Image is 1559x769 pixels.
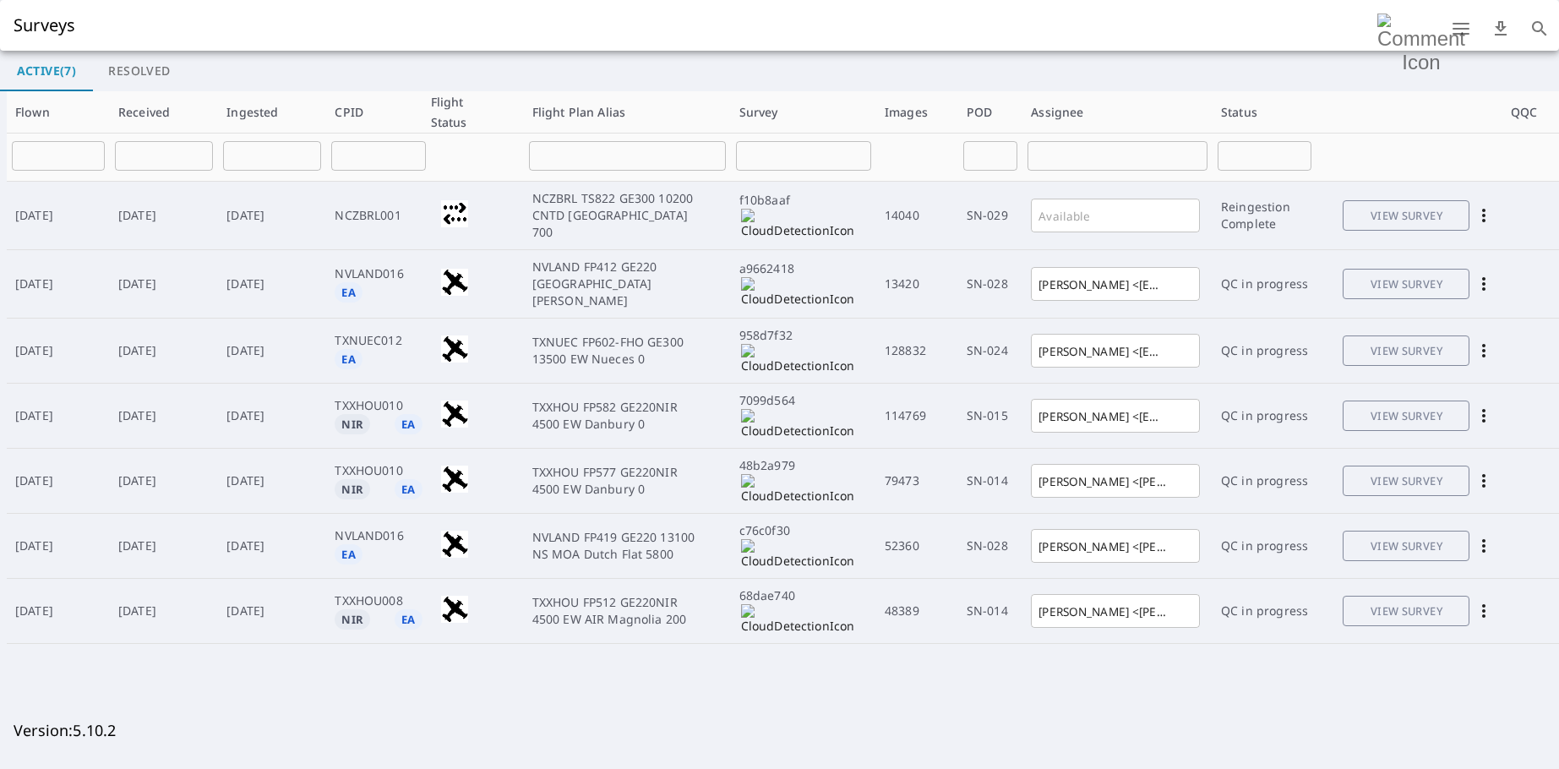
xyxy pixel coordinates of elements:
[885,603,919,619] span: 48389
[739,392,868,409] span: 7099d564
[967,407,1008,423] span: SN-015
[967,207,1008,223] span: SN-029
[1031,529,1204,563] span: Reynaldo Laranjo reynaldo.laranjo@eagleview.com
[967,472,1008,488] span: SN-014
[1343,200,1469,231] button: View Survey
[1031,334,1204,368] span: John Balmori johnanderson.balmori@eagleview.com
[226,102,300,123] span: Ingested
[226,275,264,292] span: [DATE]
[335,102,363,123] span: CPID
[967,102,1014,123] span: POD
[431,92,524,133] span: Flight Status
[1038,409,1167,423] input: Available
[118,342,156,358] span: [DATE]
[1038,474,1167,488] input: Available
[226,207,264,223] span: [DATE]
[1343,596,1469,626] button: View Survey
[1377,14,1465,74] img: Comment Icon
[395,417,422,433] span: EA
[1221,472,1308,489] span: QC in progress
[741,474,866,504] img: add
[1343,335,1469,366] button: View Survey
[967,102,992,123] span: POD
[14,720,116,742] div: Version: 5.10.2
[731,91,876,134] th: Survey
[226,342,264,358] span: [DATE]
[1031,267,1204,301] span: Jerico Rago jerico.rago@eagleview.com
[395,482,422,498] span: EA
[885,102,950,123] span: Images
[395,612,422,628] span: EA
[335,265,422,282] span: NVLAND016
[1038,539,1167,553] input: Available
[1343,401,1469,431] button: View Survey
[335,417,369,433] span: NIR
[532,334,701,368] span: TXNUEC FP602-FHO GE300 13500 EW Nueces 0
[439,529,470,559] img: FLYING
[439,464,470,494] img: FLYING
[335,332,422,349] span: TXNUEC012
[335,207,422,224] span: NCZBRL001
[1038,344,1167,357] input: Available
[739,327,868,344] span: 958d7f32
[739,260,868,277] span: a9662418
[335,527,422,544] span: NVLAND016
[1343,466,1469,496] button: View Survey
[10,61,83,82] span: active(7)
[1357,602,1455,620] span: View Survey
[739,457,868,474] span: 48b2a979
[741,539,866,570] img: add
[532,529,701,563] span: NVLAND FP419 GE220 13100 NS MOA Dutch Flat 5800
[15,537,53,554] span: [DATE]
[1031,102,1105,123] span: Assignee
[118,603,156,619] span: [DATE]
[739,192,868,209] span: f10b8aaf
[741,344,866,374] img: add
[885,102,928,123] span: Images
[1221,342,1308,359] span: QC in progress
[118,407,156,423] span: [DATE]
[15,603,53,619] span: [DATE]
[532,190,701,241] span: NCZBRL TS822 GE300 10200 CNTD [GEOGRAPHIC_DATA] 700
[14,14,75,51] div: Surveys
[532,464,701,498] span: TXXHOU FP577 GE220NIR 4500 EW Danbury 0
[1221,537,1308,554] span: QC in progress
[1511,102,1559,123] span: QQC
[15,407,53,423] span: [DATE]
[15,275,53,292] span: [DATE]
[335,397,422,414] span: TXXHOU010
[1038,277,1167,291] input: Available
[1221,603,1308,619] span: QC in progress
[1343,269,1469,299] button: View Survey
[7,91,1559,644] table: survey-dashboard table
[118,472,156,488] span: [DATE]
[103,61,176,82] span: resolved
[532,399,701,433] span: TXXHOU FP582 GE220NIR 4500 EW Danbury 0
[1031,102,1083,123] span: Assignee
[335,547,362,563] span: EA
[118,207,156,223] span: [DATE]
[532,259,701,309] span: NVLAND FP412 GE220 [GEOGRAPHIC_DATA][PERSON_NAME]
[1031,399,1204,433] span: Markadrian Asis markadrian.asis@eagleview.com
[1357,472,1455,490] span: View Survey
[15,472,53,488] span: [DATE]
[1221,407,1308,424] span: QC in progress
[226,472,264,488] span: [DATE]
[739,587,868,604] span: 68dae740
[118,537,156,554] span: [DATE]
[15,102,50,123] span: Flown
[967,603,1008,619] span: SN-014
[1031,464,1204,498] span: Nino Ramil nino.ramil@eagleview.com
[1031,594,1204,628] span: Winston Garcia winston.garcia@eagleview.com
[741,604,866,635] img: add
[1357,275,1455,293] span: View Survey
[1221,102,1257,123] span: Status
[335,612,369,628] span: NIR
[532,102,648,123] span: Flight Plan Alias
[1357,537,1455,555] span: View Survey
[335,285,362,301] span: EA
[226,407,264,423] span: [DATE]
[118,102,170,123] span: Received
[967,537,1008,554] span: SN-028
[741,409,866,439] img: add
